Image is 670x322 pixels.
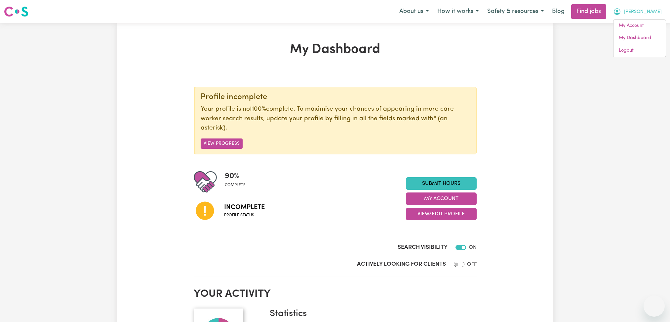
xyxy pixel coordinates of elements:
img: Careseekers logo [4,6,28,18]
label: Search Visibility [398,243,448,252]
button: My Account [406,192,477,205]
p: Your profile is not complete. To maximise your chances of appearing in more care worker search re... [201,105,471,133]
span: [PERSON_NAME] [624,8,662,16]
button: My Account [609,5,666,19]
iframe: Button to launch messaging window [644,295,665,317]
div: Profile incomplete [201,92,471,102]
a: Logout [613,44,666,57]
a: Find jobs [571,4,606,19]
span: Incomplete [224,202,265,212]
a: Submit Hours [406,177,477,190]
a: My Dashboard [613,32,666,44]
span: ON [469,245,477,250]
button: View Progress [201,138,243,149]
div: Profile completeness: 90% [225,170,251,193]
button: About us [395,5,433,19]
button: View/Edit Profile [406,208,477,220]
label: Actively Looking for Clients [357,260,446,269]
h3: Statistics [270,308,471,320]
span: OFF [467,262,477,267]
button: Safety & resources [483,5,548,19]
a: Careseekers logo [4,4,28,19]
u: 100% [252,106,266,112]
span: Profile status [224,212,265,218]
span: 90 % [225,170,246,182]
a: My Account [613,20,666,32]
span: complete [225,182,246,188]
h2: Your activity [194,288,477,300]
button: How it works [433,5,483,19]
h1: My Dashboard [194,42,477,58]
a: Blog [548,4,569,19]
div: My Account [613,19,666,57]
